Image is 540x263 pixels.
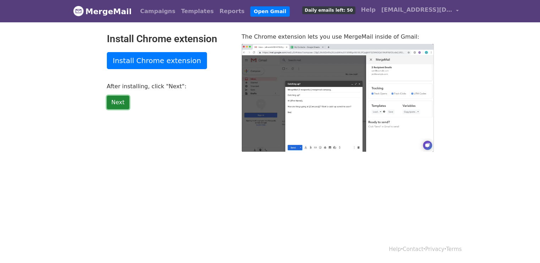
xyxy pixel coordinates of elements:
[302,6,355,14] span: Daily emails left: 50
[358,3,378,17] a: Help
[242,33,433,40] p: The Chrome extension lets you use MergeMail inside of Gmail:
[217,4,247,18] a: Reports
[389,246,401,252] a: Help
[107,83,231,90] p: After installing, click "Next":
[178,4,217,18] a: Templates
[250,6,290,17] a: Open Gmail
[107,52,207,69] a: Install Chrome extension
[73,6,84,16] img: MergeMail logo
[403,246,423,252] a: Contact
[299,3,358,17] a: Daily emails left: 50
[378,3,462,19] a: [EMAIL_ADDRESS][DOMAIN_NAME]
[504,229,540,263] iframe: Chat Widget
[107,96,129,109] a: Next
[137,4,178,18] a: Campaigns
[425,246,444,252] a: Privacy
[446,246,462,252] a: Terms
[73,4,132,19] a: MergeMail
[107,33,231,45] h2: Install Chrome extension
[381,6,452,14] span: [EMAIL_ADDRESS][DOMAIN_NAME]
